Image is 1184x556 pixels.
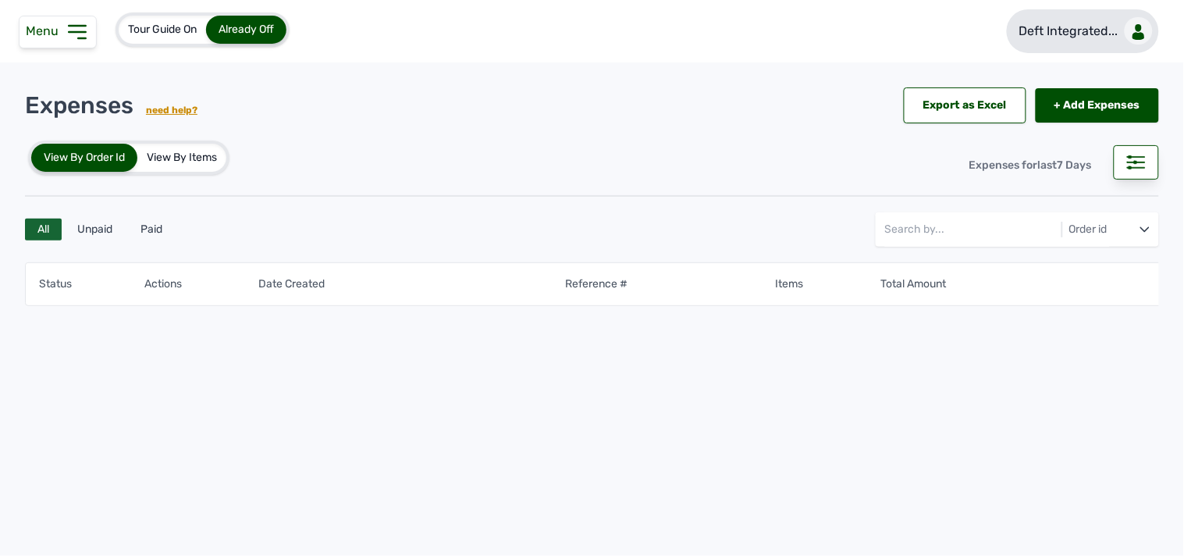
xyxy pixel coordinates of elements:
span: Tour Guide On [128,23,197,36]
th: Items [775,276,880,293]
p: Deft Integrated... [1019,22,1118,41]
div: Expenses [25,91,197,119]
div: Order id [1066,222,1111,237]
div: View By Order Id [31,144,137,172]
span: Already Off [219,23,274,36]
span: Menu [26,23,65,38]
div: All [25,219,62,241]
div: Export as Excel [904,87,1026,123]
div: View By Items [137,144,226,172]
div: Expenses for 7 Days [957,148,1104,183]
div: Unpaid [65,219,125,241]
th: Actions [144,276,249,293]
div: Paid [128,219,175,241]
th: Date Created [258,276,564,293]
a: Deft Integrated... [1007,9,1159,53]
th: Status [38,276,144,293]
a: need help? [146,105,197,116]
a: + Add Expenses [1036,88,1159,123]
span: last [1038,159,1058,172]
input: Search by... [885,212,1110,247]
th: Reference # [564,276,775,293]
